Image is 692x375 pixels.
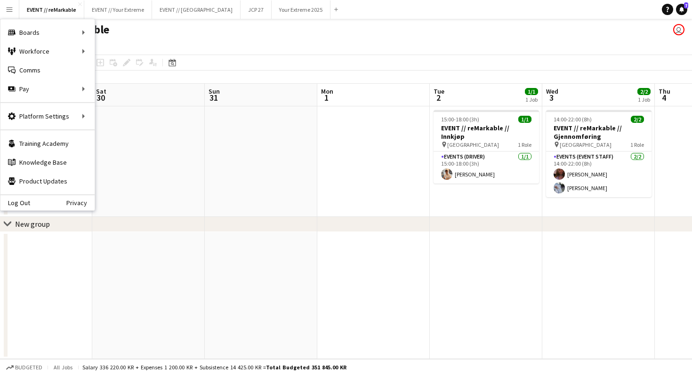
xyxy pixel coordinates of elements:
[434,87,444,96] span: Tue
[518,116,531,123] span: 1/1
[95,92,106,103] span: 30
[209,87,220,96] span: Sun
[0,153,95,172] a: Knowledge Base
[434,124,539,141] h3: EVENT // reMarkable // Innkjøp
[15,364,42,371] span: Budgeted
[0,199,30,207] a: Log Out
[676,4,687,15] a: 7
[321,87,333,96] span: Mon
[5,362,44,373] button: Budgeted
[82,364,346,371] div: Salary 336 220.00 KR + Expenses 1 200.00 KR + Subsistence 14 425.00 KR =
[546,124,652,141] h3: EVENT // reMarkable // Gjennomføring
[518,141,531,148] span: 1 Role
[659,87,670,96] span: Thu
[657,92,670,103] span: 4
[0,107,95,126] div: Platform Settings
[673,24,684,35] app-user-avatar: Caroline Skjervold
[19,0,84,19] button: EVENT // reMarkable
[0,42,95,61] div: Workforce
[447,141,499,148] span: [GEOGRAPHIC_DATA]
[684,2,688,8] span: 7
[546,110,652,197] app-job-card: 14:00-22:00 (8h)2/2EVENT // reMarkable // Gjennomføring [GEOGRAPHIC_DATA]1 RoleEvents (Event Staf...
[432,92,444,103] span: 2
[637,88,651,95] span: 2/2
[96,87,106,96] span: Sat
[207,92,220,103] span: 31
[434,152,539,184] app-card-role: Events (Driver)1/115:00-18:00 (3h)[PERSON_NAME]
[52,364,74,371] span: All jobs
[241,0,272,19] button: JCP 27
[545,92,558,103] span: 3
[434,110,539,184] app-job-card: 15:00-18:00 (3h)1/1EVENT // reMarkable // Innkjøp [GEOGRAPHIC_DATA]1 RoleEvents (Driver)1/115:00-...
[320,92,333,103] span: 1
[525,88,538,95] span: 1/1
[441,116,479,123] span: 15:00-18:00 (3h)
[546,87,558,96] span: Wed
[15,219,50,229] div: New group
[638,96,650,103] div: 1 Job
[554,116,592,123] span: 14:00-22:00 (8h)
[84,0,152,19] button: EVENT // Your Extreme
[631,116,644,123] span: 2/2
[0,80,95,98] div: Pay
[272,0,330,19] button: Your Extreme 2025
[152,0,241,19] button: EVENT // [GEOGRAPHIC_DATA]
[525,96,538,103] div: 1 Job
[560,141,612,148] span: [GEOGRAPHIC_DATA]
[0,134,95,153] a: Training Academy
[630,141,644,148] span: 1 Role
[546,152,652,197] app-card-role: Events (Event Staff)2/214:00-22:00 (8h)[PERSON_NAME][PERSON_NAME]
[0,61,95,80] a: Comms
[0,23,95,42] div: Boards
[266,364,346,371] span: Total Budgeted 351 845.00 KR
[0,172,95,191] a: Product Updates
[66,199,95,207] a: Privacy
